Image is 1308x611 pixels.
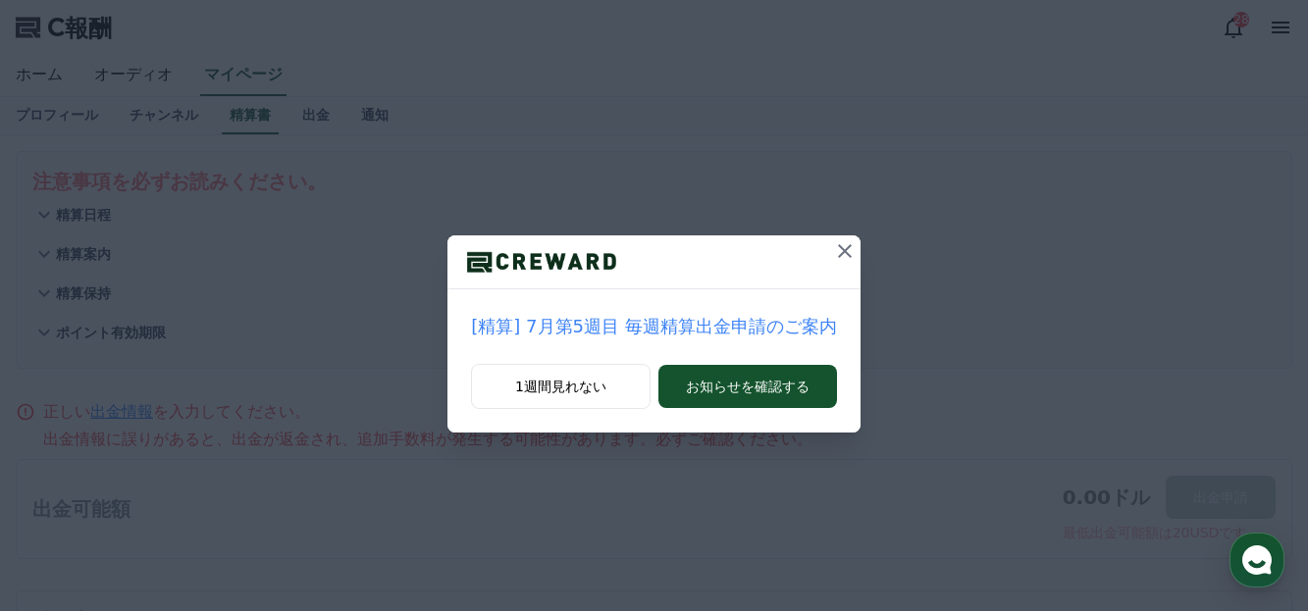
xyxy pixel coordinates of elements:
[471,364,650,409] button: 1週間見れない
[471,316,836,336] font: [精算] 7月第5週目 毎週精算出金申請のご案内
[658,365,837,408] button: お知らせを確認する
[686,379,810,394] font: お知らせを確認する
[471,313,836,340] a: [精算] 7月第5週目 毎週精算出金申請のご案内
[447,247,636,277] img: ロゴ
[515,379,606,394] font: 1週間見れない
